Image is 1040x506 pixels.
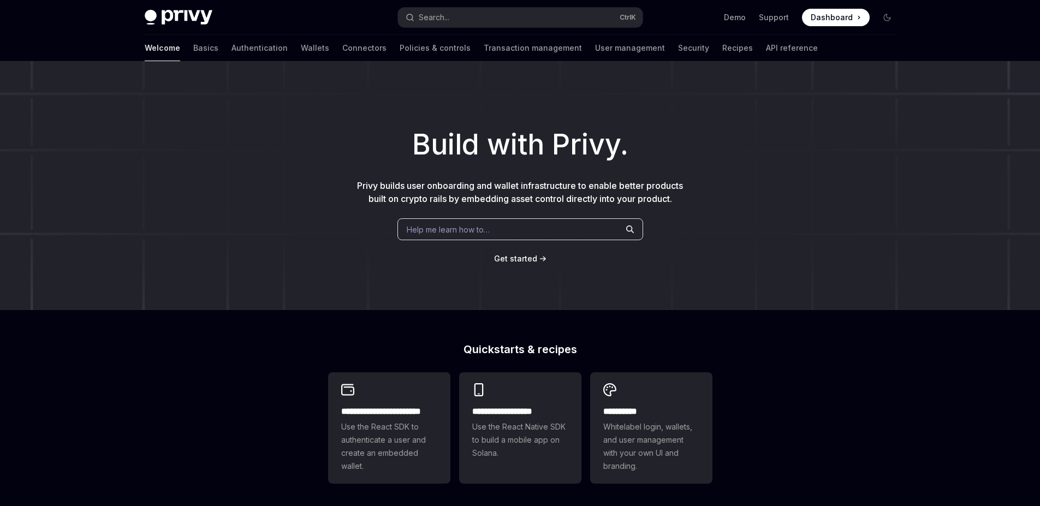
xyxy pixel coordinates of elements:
a: Connectors [342,35,387,61]
span: Ctrl K [620,13,636,22]
a: Authentication [231,35,288,61]
span: Use the React Native SDK to build a mobile app on Solana. [472,420,568,460]
span: Use the React SDK to authenticate a user and create an embedded wallet. [341,420,437,473]
span: Privy builds user onboarding and wallet infrastructure to enable better products built on crypto ... [357,180,683,204]
img: dark logo [145,10,212,25]
a: **** **** **** ***Use the React Native SDK to build a mobile app on Solana. [459,372,581,484]
a: Welcome [145,35,180,61]
button: Toggle dark mode [878,9,896,26]
h2: Quickstarts & recipes [328,344,712,355]
a: **** *****Whitelabel login, wallets, and user management with your own UI and branding. [590,372,712,484]
a: Dashboard [802,9,870,26]
a: Demo [724,12,746,23]
a: API reference [766,35,818,61]
a: Wallets [301,35,329,61]
a: Security [678,35,709,61]
span: Whitelabel login, wallets, and user management with your own UI and branding. [603,420,699,473]
div: Search... [419,11,449,24]
a: User management [595,35,665,61]
a: Basics [193,35,218,61]
span: Help me learn how to… [407,224,490,235]
button: Search...CtrlK [398,8,643,27]
a: Recipes [722,35,753,61]
a: Support [759,12,789,23]
a: Policies & controls [400,35,471,61]
a: Transaction management [484,35,582,61]
span: Get started [494,254,537,263]
h1: Build with Privy. [17,123,1023,166]
span: Dashboard [811,12,853,23]
a: Get started [494,253,537,264]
